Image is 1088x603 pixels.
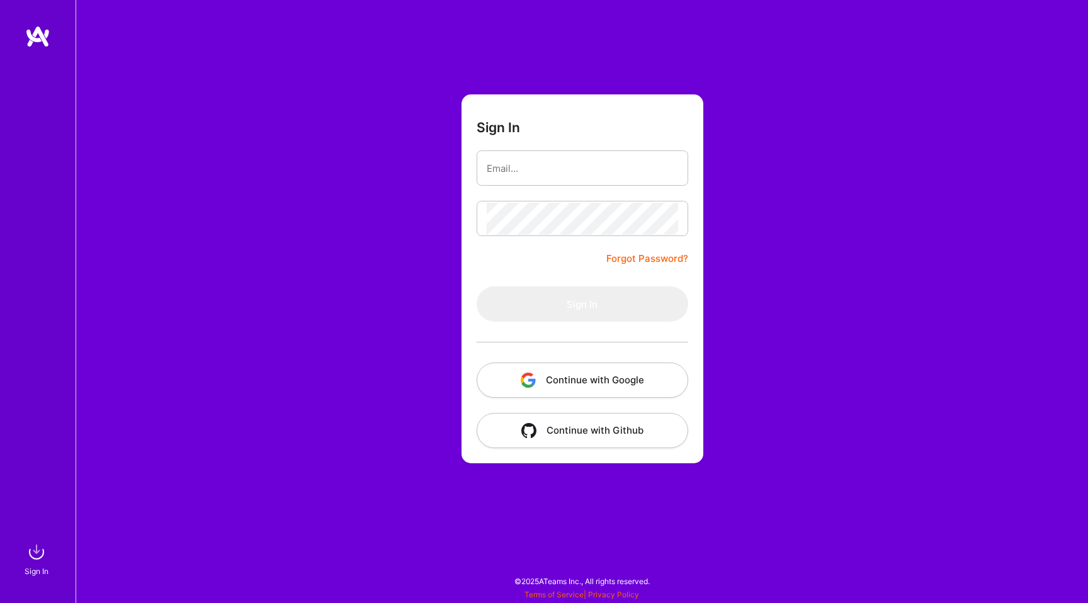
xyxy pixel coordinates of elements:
[477,413,688,448] button: Continue with Github
[521,423,536,438] img: icon
[588,590,639,599] a: Privacy Policy
[76,565,1088,597] div: © 2025 ATeams Inc., All rights reserved.
[26,539,49,578] a: sign inSign In
[477,120,520,135] h3: Sign In
[606,251,688,266] a: Forgot Password?
[524,590,639,599] span: |
[487,152,678,184] input: Email...
[477,363,688,398] button: Continue with Google
[521,373,536,388] img: icon
[25,25,50,48] img: logo
[524,590,584,599] a: Terms of Service
[24,539,49,565] img: sign in
[477,286,688,322] button: Sign In
[25,565,48,578] div: Sign In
